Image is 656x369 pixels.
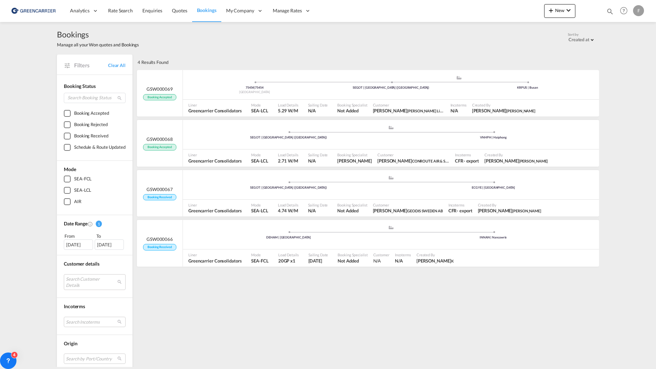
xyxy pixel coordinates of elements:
[64,233,126,250] span: From To [DATE][DATE]
[95,239,124,250] div: [DATE]
[448,208,457,214] div: CFR
[74,187,91,194] div: SEA-LCL
[186,135,391,140] div: SEGOT | [GEOGRAPHIC_DATA] ([GEOGRAPHIC_DATA])
[251,158,268,164] span: SEA-LCL
[64,221,87,226] span: Date Range
[188,102,242,108] span: Liner
[147,186,173,192] span: GSW000067
[197,7,216,13] span: Bookings
[137,220,599,267] div: GSW000066 Booking Received assets/icons/custom/ship-fill.svgassets/icons/custom/roll-o-plane.svgP...
[254,86,255,89] span: |
[450,102,467,108] span: Incoterms
[74,61,108,69] span: Filters
[459,86,596,90] div: KRPUS | Busan
[373,108,445,114] span: Sara Baranterjus Hecksher Linieagenturer AB
[472,102,535,108] span: Created By
[377,152,449,157] span: Customer
[251,208,268,214] span: SEA-LCL
[57,42,139,48] span: Manage all your Won quotes and Bookings
[407,108,467,113] span: [PERSON_NAME] Linieagenturer AB
[519,159,548,163] span: [PERSON_NAME]
[64,239,93,250] div: [DATE]
[138,55,168,70] div: 4 Results Found
[547,8,573,13] span: New
[484,152,548,157] span: Created By
[450,108,458,114] div: N/A
[172,8,187,13] span: Quotes
[188,258,242,264] span: Greencarrier Consolidators
[188,208,242,214] span: Greencarrier Consolidators
[448,202,472,208] span: Incoterms
[338,252,367,257] span: Booking Specialist
[308,152,328,157] span: Sailing Date
[96,233,126,239] div: To
[373,208,443,214] span: Mishela Gjorgjievska GEODIS SWEDEN AB
[64,261,99,267] span: Customer details
[417,252,454,257] span: Created By
[278,258,299,264] span: 20GP x 1
[417,258,454,264] span: Saranya K
[278,152,298,157] span: Load Details
[137,120,599,167] div: GSW000068 Booking Accepted assets/icons/custom/ship-fill.svgassets/icons/custom/roll-o-plane.svgP...
[96,221,102,227] span: 1
[337,208,367,214] span: Not Added
[337,108,367,114] span: Not Added
[464,158,479,164] div: - export
[308,252,328,257] span: Sailing Date
[64,233,94,239] div: From
[251,102,268,108] span: Mode
[251,152,268,157] span: Mode
[391,135,596,140] div: VNHPH | Haiphong
[308,108,328,114] span: N/A
[278,108,298,113] span: 5.29 W/M
[308,258,328,264] span: 31 Jul 2025
[137,70,599,117] div: GSW000069 Booking Accepted Pickup Sweden assets/icons/custom/ship-fill.svgassets/icons/custom/rol...
[10,3,57,19] img: 609dfd708afe11efa14177256b0082fb.png
[64,83,126,90] div: Booking Status
[64,340,126,347] div: Origin
[251,258,268,264] span: SEA-FCL
[391,186,596,190] div: ECGYE | [GEOGRAPHIC_DATA]
[278,208,298,213] span: 4.74 W/M
[57,29,139,40] span: Bookings
[64,198,126,205] md-checkbox: AIR
[64,260,126,267] div: Customer details
[457,208,472,214] div: - export
[64,340,77,346] span: Origin
[273,7,302,14] span: Manage Rates
[255,86,263,89] span: 75454
[478,202,541,208] span: Created By
[108,8,133,13] span: Rate Search
[337,152,372,157] span: Booking Specialist
[455,158,479,164] span: CFR export
[143,194,176,201] span: Booking Received
[246,86,255,89] span: 75454
[251,252,268,257] span: Mode
[395,252,411,257] span: Incoterms
[569,37,589,42] div: Created at
[308,208,328,214] span: N/A
[308,158,328,164] span: N/A
[226,7,254,14] span: My Company
[147,86,173,92] span: GSW000069
[323,86,459,90] div: SEGOT | [GEOGRAPHIC_DATA] ([GEOGRAPHIC_DATA])
[143,94,176,101] span: Booking Accepted
[391,235,596,240] div: INNAN | Nancowrie
[448,208,472,214] span: CFR export
[147,236,173,242] span: GSW000066
[64,187,126,194] md-checkbox: SEA-LCL
[186,90,323,94] div: [GEOGRAPHIC_DATA]
[308,102,328,108] span: Sailing Date
[606,8,614,15] md-icon: icon-magnify
[387,126,395,129] md-icon: assets/icons/custom/ship-fill.svg
[387,176,395,179] md-icon: assets/icons/custom/ship-fill.svg
[633,5,644,16] div: F
[568,32,578,37] span: Sort by
[137,170,599,217] div: GSW000067 Booking Received assets/icons/custom/ship-fill.svgassets/icons/custom/roll-o-plane.svgP...
[412,158,456,164] span: CONROUTE AIR & SEA AB
[70,7,90,14] span: Analytics
[251,202,268,208] span: Mode
[188,158,242,164] span: Greencarrier Consolidators
[87,221,93,227] md-icon: Created On
[278,102,298,108] span: Load Details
